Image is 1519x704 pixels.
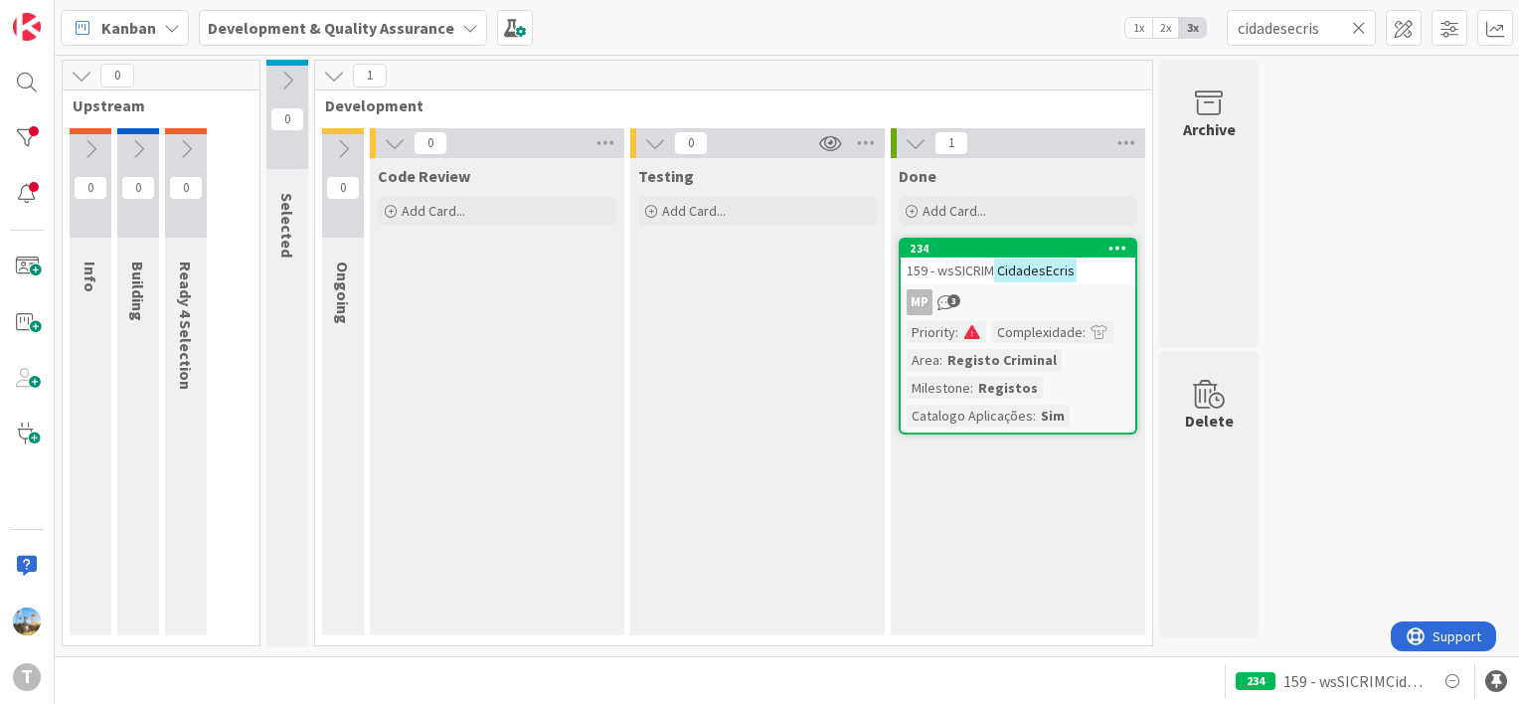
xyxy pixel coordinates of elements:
[1236,672,1275,690] div: 234
[1185,409,1234,433] div: Delete
[1083,321,1086,343] span: :
[907,289,932,315] div: MP
[934,131,968,155] span: 1
[907,377,970,399] div: Milestone
[899,238,1137,435] a: 234159 - wsSICRIMCidadesEcrisMPPriority:Complexidade:Area:Registo CriminalMilestone:RegistosCatal...
[939,349,942,371] span: :
[1183,117,1236,141] div: Archive
[901,240,1135,258] div: 234
[13,608,41,635] img: DG
[176,262,196,390] span: Ready 4 Selection
[907,349,939,371] div: Area
[970,377,973,399] span: :
[333,262,353,324] span: Ongoing
[942,349,1062,371] div: Registo Criminal
[208,18,454,38] b: Development & Quality Assurance
[1152,18,1179,38] span: 2x
[1179,18,1206,38] span: 3x
[992,321,1083,343] div: Complexidade
[325,95,1127,115] span: Development
[899,166,936,186] span: Done
[378,166,470,186] span: Code Review
[994,259,1077,281] mark: CidadesEcris
[662,202,726,220] span: Add Card...
[955,321,958,343] span: :
[42,3,90,27] span: Support
[1036,405,1070,427] div: Sim
[910,242,1135,256] div: 234
[901,240,1135,283] div: 234159 - wsSICRIMCidadesEcris
[73,95,235,115] span: Upstream
[1033,405,1036,427] span: :
[101,16,156,40] span: Kanban
[402,202,465,220] span: Add Card...
[638,166,694,186] span: Testing
[100,64,134,88] span: 0
[1283,669,1425,693] span: 159 - wsSICRIMCidadesEcris
[169,176,203,200] span: 0
[907,262,994,279] span: 159 - wsSICRIM
[128,262,148,321] span: Building
[121,176,155,200] span: 0
[326,176,360,200] span: 0
[907,321,955,343] div: Priority
[13,13,41,41] img: Visit kanbanzone.com
[81,262,100,292] span: Info
[74,176,107,200] span: 0
[901,289,1135,315] div: MP
[13,663,41,691] div: T
[923,202,986,220] span: Add Card...
[277,193,297,258] span: Selected
[1125,18,1152,38] span: 1x
[270,107,304,131] span: 0
[1227,10,1376,46] input: Quick Filter...
[353,64,387,88] span: 1
[973,377,1043,399] div: Registos
[414,131,447,155] span: 0
[947,294,960,307] span: 3
[907,405,1033,427] div: Catalogo Aplicações
[674,131,708,155] span: 0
